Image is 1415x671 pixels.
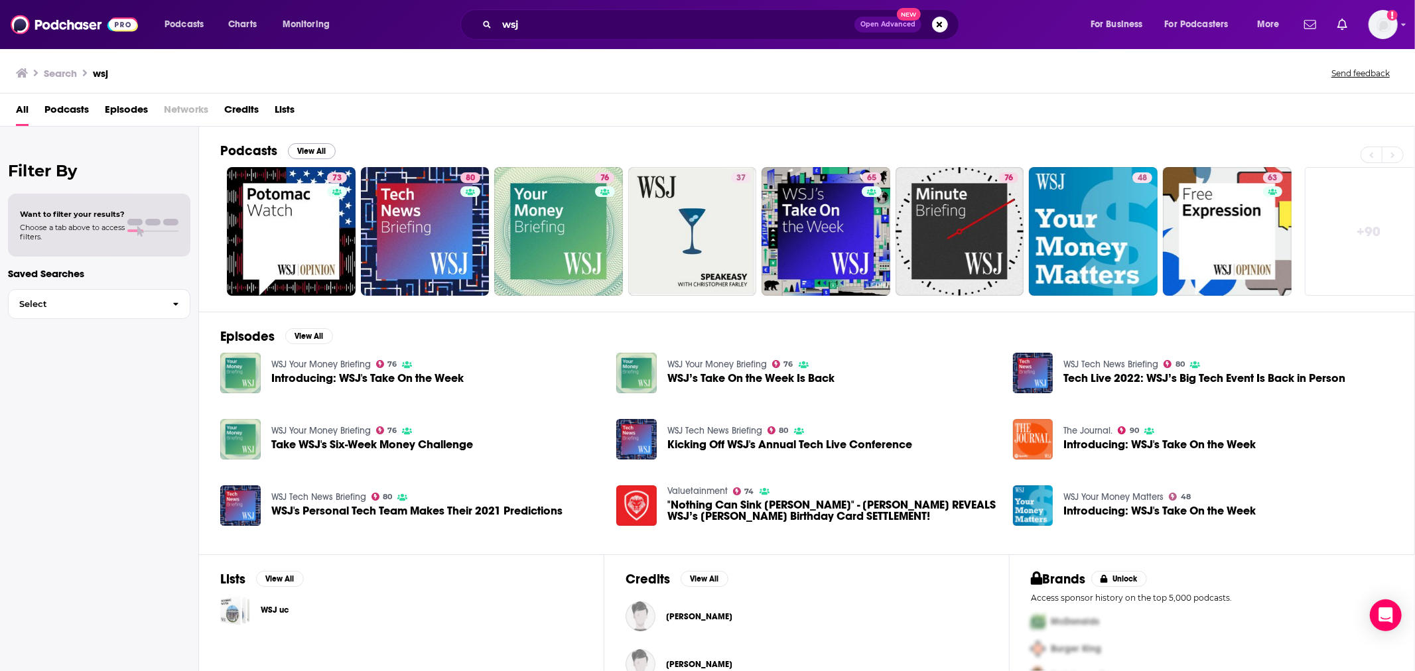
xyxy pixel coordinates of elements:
[466,172,475,185] span: 80
[271,505,563,517] a: WSJ's Personal Tech Team Makes Their 2021 Predictions
[20,223,125,241] span: Choose a tab above to access filters.
[1063,425,1112,436] a: The Journal.
[1063,373,1345,384] a: Tech Live 2022: WSJ’s Big Tech Event Is Back in Person
[283,15,330,34] span: Monitoring
[288,143,336,159] button: View All
[9,300,162,308] span: Select
[1081,14,1160,35] button: open menu
[1332,13,1353,36] a: Show notifications dropdown
[1387,10,1398,21] svg: Add a profile image
[1063,491,1164,503] a: WSJ Your Money Matters
[275,99,295,126] a: Lists
[779,428,789,434] span: 80
[616,419,657,459] img: Kicking Off WSJ's Annual Tech Live Conference
[666,611,732,622] span: [PERSON_NAME]
[731,172,751,183] a: 37
[376,426,397,434] a: 76
[666,611,732,622] a: Brian Schwartz
[1063,439,1256,450] a: Introducing: WSJ's Take On the Week
[736,172,746,185] span: 37
[867,172,876,185] span: 65
[220,14,265,35] a: Charts
[93,67,108,80] h3: wsj
[1165,15,1229,34] span: For Podcasters
[616,485,657,526] img: "Nothing Can Sink Trump" - Trump REVEALS WSJ’s Epstein Birthday Card SETTLEMENT!
[600,172,609,185] span: 76
[220,328,333,345] a: EpisodesView All
[494,167,623,296] a: 76
[220,143,277,159] h2: Podcasts
[261,603,289,617] a: WSJ uc
[667,499,997,522] a: "Nothing Can Sink Trump" - Trump REVEALS WSJ’s Epstein Birthday Card SETTLEMENT!
[220,353,261,393] a: Introducing: WSJ's Take On the Week
[155,14,221,35] button: open menu
[1013,419,1053,459] a: Introducing: WSJ's Take On the Week
[862,172,882,183] a: 65
[8,267,190,280] p: Saved Searches
[105,99,148,126] a: Episodes
[376,360,397,368] a: 76
[896,167,1024,296] a: 76
[1163,167,1292,296] a: 63
[667,499,997,522] span: "Nothing Can Sink [PERSON_NAME]" - [PERSON_NAME] REVEALS WSJ’s [PERSON_NAME] Birthday Card SETTLE...
[1169,493,1191,501] a: 48
[1248,14,1296,35] button: open menu
[11,12,138,37] img: Podchaser - Follow, Share and Rate Podcasts
[626,601,655,631] img: Brian Schwartz
[271,439,473,450] a: Take WSJ's Six-Week Money Challenge
[220,571,304,587] a: ListsView All
[667,439,912,450] a: Kicking Off WSJ's Annual Tech Live Conference
[1031,593,1393,603] p: Access sponsor history on the top 5,000 podcasts.
[227,167,356,296] a: 73
[1176,361,1185,367] span: 80
[999,172,1018,183] a: 76
[1063,359,1158,370] a: WSJ Tech News Briefing
[1013,353,1053,393] img: Tech Live 2022: WSJ’s Big Tech Event Is Back in Person
[220,419,261,459] a: Take WSJ's Six-Week Money Challenge
[784,361,793,367] span: 76
[271,491,366,503] a: WSJ Tech News Briefing
[220,595,250,625] span: WSJ uc
[327,172,347,183] a: 73
[224,99,259,126] a: Credits
[220,328,275,345] h2: Episodes
[44,67,77,80] h3: Search
[628,167,757,296] a: 37
[271,425,371,436] a: WSJ Your Money Briefing
[16,99,29,126] a: All
[8,161,190,180] h2: Filter By
[616,353,657,393] img: WSJ’s Take On the Week Is Back
[745,489,754,495] span: 74
[1031,571,1086,587] h2: Brands
[860,21,915,28] span: Open Advanced
[220,485,261,526] img: WSJ's Personal Tech Team Makes Their 2021 Predictions
[1004,172,1013,185] span: 76
[383,494,392,500] span: 80
[1369,10,1398,39] button: Show profile menu
[256,571,304,587] button: View All
[497,14,854,35] input: Search podcasts, credits, & more...
[897,8,921,21] span: New
[1132,172,1152,183] a: 48
[44,99,89,126] a: Podcasts
[762,167,890,296] a: 65
[667,373,835,384] a: WSJ’s Take On the Week Is Back
[1181,494,1191,500] span: 48
[285,328,333,344] button: View All
[626,571,728,587] a: CreditsView All
[1091,15,1143,34] span: For Business
[1063,505,1256,517] a: Introducing: WSJ's Take On the Week
[271,373,464,384] a: Introducing: WSJ's Take On the Week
